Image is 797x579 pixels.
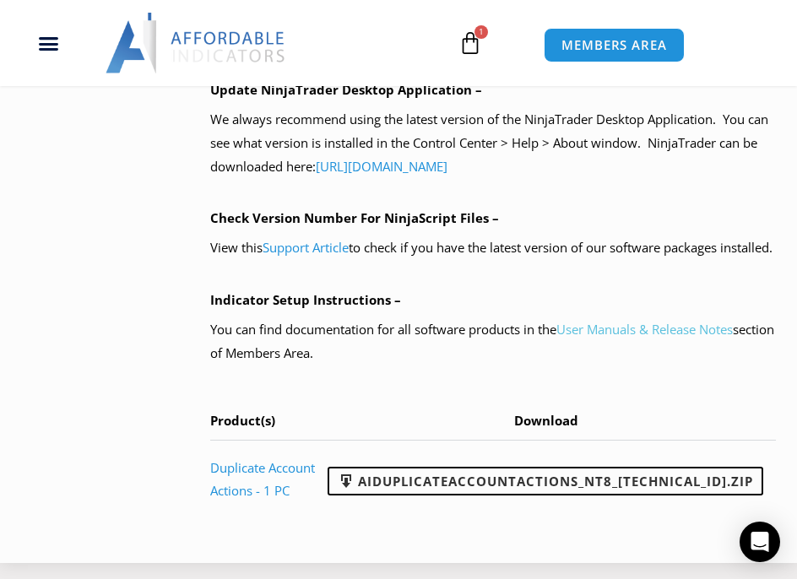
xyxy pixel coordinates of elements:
div: Open Intercom Messenger [740,522,780,562]
a: 1 [433,19,507,68]
span: Download [514,412,578,429]
a: AIDuplicateAccountActions_NT8_[TECHNICAL_ID].zip [328,467,763,495]
img: LogoAI | Affordable Indicators – NinjaTrader [106,13,287,73]
p: View this to check if you have the latest version of our software packages installed. [210,236,777,260]
a: Duplicate Account Actions - 1 PC [210,459,315,500]
div: Menu Toggle [8,27,87,59]
b: Indicator Setup Instructions – [210,291,401,308]
span: 1 [474,25,488,39]
p: We always recommend using the latest version of the NinjaTrader Desktop Application. You can see ... [210,108,777,179]
span: MEMBERS AREA [561,39,667,51]
a: Support Article [263,239,349,256]
p: You can find documentation for all software products in the section of Members Area. [210,318,777,365]
b: Update NinjaTrader Desktop Application – [210,81,482,98]
a: User Manuals & Release Notes [556,321,733,338]
a: MEMBERS AREA [544,28,685,62]
span: Product(s) [210,412,275,429]
a: [URL][DOMAIN_NAME] [316,158,447,175]
b: Check Version Number For NinjaScript Files – [210,209,499,226]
